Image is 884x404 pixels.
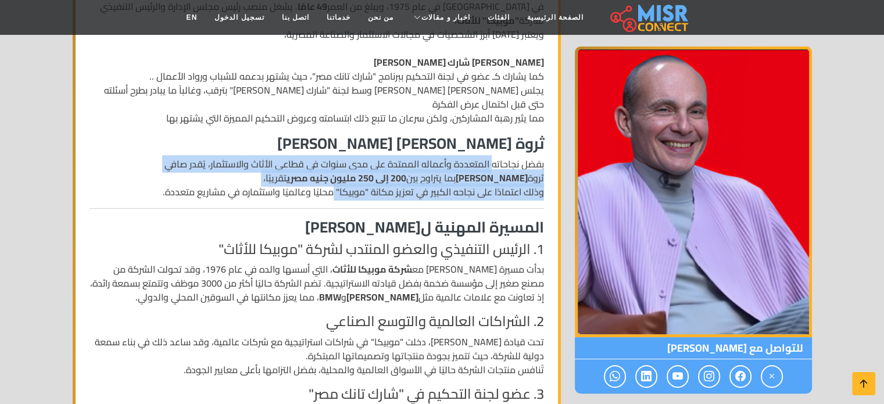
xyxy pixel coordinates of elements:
a: تسجيل الدخول [206,6,273,28]
h3: ثروة [PERSON_NAME] [PERSON_NAME] [90,134,544,152]
a: اخبار و مقالات [402,6,479,28]
p: تحت قيادة [PERSON_NAME]، دخلت "موبيكا" في شراكات استراتيجية مع شركات عالمية، وقد ساعد ذلك في بناء... [90,335,544,377]
strong: [PERSON_NAME] شارك [PERSON_NAME] [374,53,544,71]
strong: 200 إلى 250 مليون جنيه مصري [287,169,406,187]
h4: 3. عضو لجنة التحكيم في "شارك تانك مصر" [90,386,544,403]
a: خدماتنا [318,6,359,28]
p: بفضل نجاحاته المتعددة وأعماله الممتدة على مدى سنوات في قطاعي الأثاث والاستثمار، يُقدر صافي ثروة ب... [90,157,544,199]
h4: 2. الشراكات العالمية والتوسع الصناعي [90,313,544,330]
h3: المسيرة المهنية ل[PERSON_NAME] [90,218,544,236]
img: محمد فاروق [575,47,812,337]
a: EN [178,6,206,28]
span: اخبار و مقالات [421,12,470,23]
strong: BMW [319,288,341,306]
a: الصفحة الرئيسية [518,6,592,28]
img: main.misr_connect [610,3,688,32]
p: بدأت مسيرة [PERSON_NAME] مع ، التي أسسها والده في عام 1976، وقد تحولت الشركة من مصنع صغير إلى مؤس... [90,262,544,304]
span: للتواصل مع [PERSON_NAME] [575,337,812,359]
a: من نحن [359,6,402,28]
strong: [PERSON_NAME] [456,169,528,187]
a: اتصل بنا [273,6,318,28]
strong: شركة موبيكا للأثاث [332,260,412,278]
h4: 1. الرئيس التنفيذي والعضو المنتدب لشركة "موبيكا للأثاث" [90,241,544,258]
strong: [PERSON_NAME] [346,288,418,306]
a: الفئات [479,6,518,28]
